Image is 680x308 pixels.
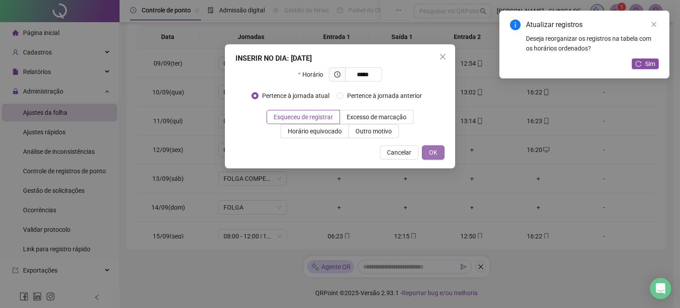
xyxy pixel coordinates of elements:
span: Excesso de marcação [347,113,406,121]
button: OK [422,145,444,160]
a: Close [649,19,659,29]
span: reload [635,61,641,67]
span: Cancelar [387,148,411,157]
button: Close [436,50,450,64]
button: Cancelar [380,145,418,160]
span: info-circle [510,19,521,30]
div: Open Intercom Messenger [650,278,671,299]
span: Horário equivocado [288,128,342,135]
span: close [439,53,446,60]
span: OK [429,148,437,157]
button: Sim [632,58,659,69]
span: Sim [645,59,655,69]
span: Esqueceu de registrar [274,113,333,121]
div: INSERIR NO DIA : [DATE] [236,53,444,64]
span: Outro motivo [355,128,392,135]
div: Atualizar registros [526,19,659,30]
span: Pertence à jornada atual [259,91,333,101]
span: Pertence à jornada anterior [344,91,425,101]
div: Deseja reorganizar os registros na tabela com os horários ordenados? [526,34,659,53]
span: clock-circle [334,71,340,78]
label: Horário [298,67,328,82]
span: close [651,21,657,27]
